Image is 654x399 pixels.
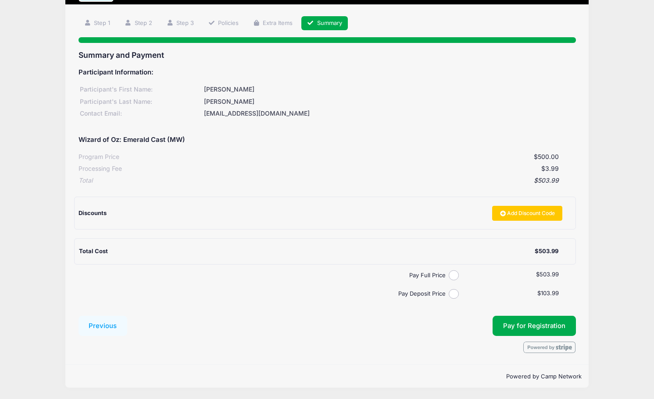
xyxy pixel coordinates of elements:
[79,109,203,118] div: Contact Email:
[82,271,449,280] label: Pay Full Price
[203,97,576,106] div: [PERSON_NAME]
[119,16,158,31] a: Step 2
[493,316,576,336] button: Pay for Registration
[161,16,200,31] a: Step 3
[79,209,107,216] span: Discounts
[79,164,122,173] div: Processing Fee
[203,109,576,118] div: [EMAIL_ADDRESS][DOMAIN_NAME]
[79,97,203,106] div: Participant's Last Name:
[73,372,582,381] p: Powered by Camp Network
[535,247,558,256] div: $503.99
[79,136,185,144] h5: Wizard of Oz: Emerald Cast (MW)
[82,290,449,298] label: Pay Deposit Price
[202,16,244,31] a: Policies
[79,247,535,256] div: Total Cost
[79,152,119,162] div: Program Price
[534,153,559,160] span: $500.00
[79,16,116,31] a: Step 1
[79,316,128,336] button: Previous
[79,69,576,77] h5: Participant Information:
[503,322,565,330] span: Pay for Registration
[93,176,559,185] div: $503.99
[203,85,576,94] div: [PERSON_NAME]
[122,164,559,173] div: $3.99
[79,85,203,94] div: Participant's First Name:
[537,289,559,298] label: $103.99
[536,270,559,279] label: $503.99
[247,16,299,31] a: Extra Items
[79,50,576,60] h3: Summary and Payment
[79,176,93,185] div: Total
[301,16,348,31] a: Summary
[492,206,562,221] a: Add Discount Code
